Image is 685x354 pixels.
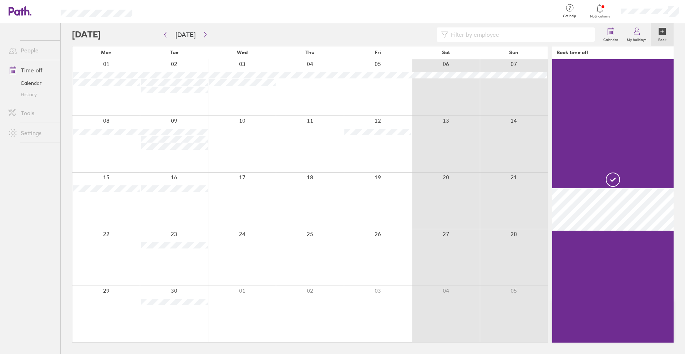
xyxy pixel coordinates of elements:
[170,50,178,55] span: Tue
[448,28,590,41] input: Filter by employee
[3,106,60,120] a: Tools
[237,50,248,55] span: Wed
[3,43,60,57] a: People
[651,23,674,46] a: Book
[557,50,588,55] div: Book time off
[3,77,60,89] a: Calendar
[3,63,60,77] a: Time off
[101,50,112,55] span: Mon
[442,50,450,55] span: Sat
[170,29,201,41] button: [DATE]
[599,36,623,42] label: Calendar
[654,36,671,42] label: Book
[375,50,381,55] span: Fri
[305,50,314,55] span: Thu
[623,36,651,42] label: My holidays
[509,50,518,55] span: Sun
[623,23,651,46] a: My holidays
[588,14,612,19] span: Notifications
[599,23,623,46] a: Calendar
[588,4,612,19] a: Notifications
[3,126,60,140] a: Settings
[3,89,60,100] a: History
[558,14,581,18] span: Get help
